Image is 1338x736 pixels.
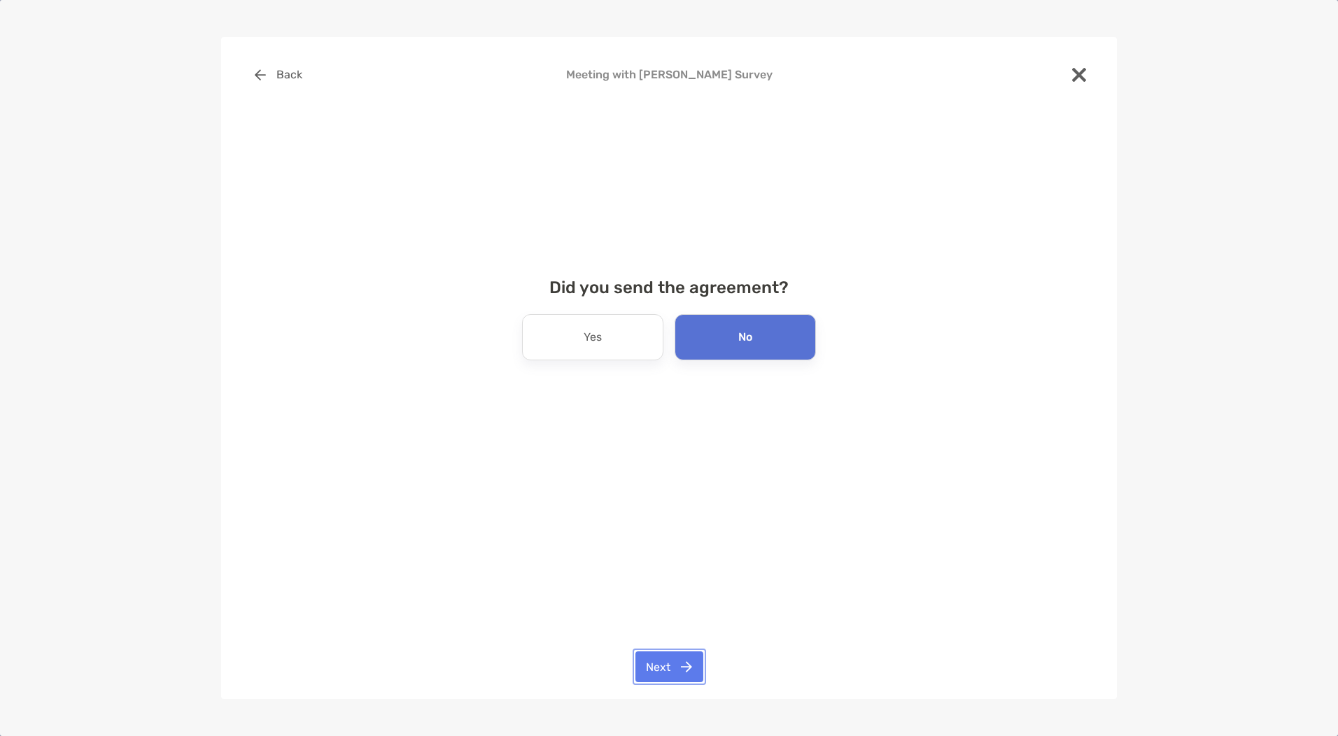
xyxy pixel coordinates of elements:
img: close modal [1072,68,1086,82]
button: Next [635,651,703,682]
h4: Did you send the agreement? [244,278,1094,297]
p: No [738,326,752,348]
button: Back [244,59,313,90]
p: Yes [584,326,602,348]
img: button icon [255,69,266,80]
h4: Meeting with [PERSON_NAME] Survey [244,68,1094,81]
